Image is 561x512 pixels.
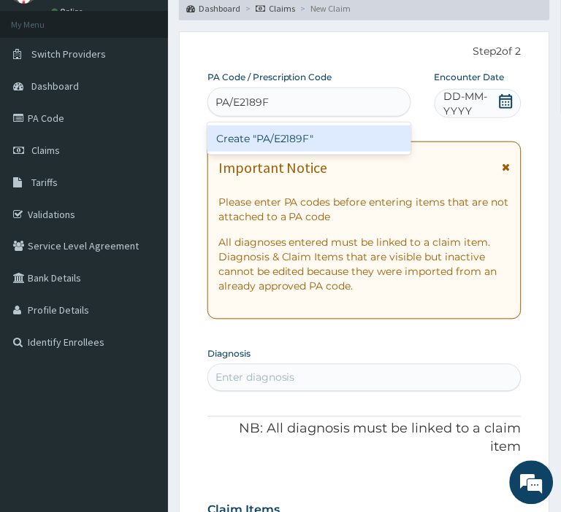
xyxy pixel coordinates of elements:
[85,160,202,307] span: We're online!
[27,73,59,109] img: d_794563401_company_1708531726252_794563401
[218,160,328,176] h1: Important Notice
[7,350,278,401] textarea: Type your message and hit 'Enter'
[31,176,58,189] span: Tariffs
[31,144,60,157] span: Claims
[218,236,511,294] p: All diagnoses entered must be linked to a claim item. Diagnosis & Claim Items that are visible bu...
[240,7,275,42] div: Minimize live chat window
[218,195,511,224] p: Please enter PA codes before entering items that are not attached to a PA code
[444,89,497,118] span: DD-MM-YYYY
[207,420,522,457] p: NB: All diagnosis must be linked to a claim item
[435,71,505,83] label: Encounter Date
[207,71,332,83] label: PA Code / Prescription Code
[215,371,295,385] div: Enter diagnosis
[207,125,411,152] div: Create "PA/E2189F"
[207,348,251,360] label: Diagnosis
[186,2,240,15] a: Dashboard
[297,2,351,15] li: New Claim
[256,2,295,15] a: Claims
[31,79,79,93] span: Dashboard
[76,82,245,101] div: Chat with us now
[31,47,106,61] span: Switch Providers
[207,44,522,60] p: Step 2 of 2
[51,7,86,17] a: Online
